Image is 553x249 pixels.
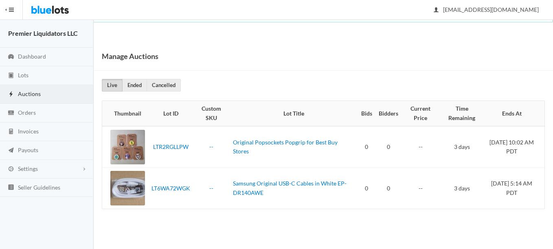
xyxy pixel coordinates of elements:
ion-icon: speedometer [7,53,15,61]
ion-icon: person [432,7,440,14]
span: Seller Guidelines [18,184,60,191]
th: Bidders [375,101,402,126]
a: Cancelled [147,79,181,92]
td: 0 [375,126,402,168]
a: -- [209,143,213,150]
span: Settings [18,165,38,172]
th: Bids [358,101,375,126]
a: Ended [122,79,147,92]
ion-icon: clipboard [7,72,15,80]
span: Lots [18,72,29,79]
span: [EMAIL_ADDRESS][DOMAIN_NAME] [434,6,539,13]
a: Samsung Original USB-C Cables in White EP-DR140AWE [233,180,347,196]
ion-icon: calculator [7,128,15,136]
span: Orders [18,109,36,116]
td: 3 days [440,168,484,209]
a: LT6WA72WGK [151,185,190,192]
span: Invoices [18,128,39,135]
h1: Manage Auctions [102,50,158,62]
td: [DATE] 10:02 AM PDT [484,126,544,168]
td: 0 [375,168,402,209]
span: Payouts [18,146,38,153]
a: Live [102,79,123,92]
ion-icon: cog [7,166,15,173]
td: 0 [358,168,375,209]
ion-icon: flash [7,91,15,98]
th: Current Price [402,101,440,126]
th: Thumbnail [102,101,148,126]
th: Time Remaining [440,101,484,126]
span: Auctions [18,90,41,97]
th: Custom SKU [193,101,230,126]
ion-icon: cash [7,109,15,117]
a: Original Popsockets Popgrip for Best Buy Stores [233,139,338,155]
td: [DATE] 5:14 AM PDT [484,168,544,209]
th: Ends At [484,101,544,126]
a: LTR2RGLLPW [153,143,189,150]
td: -- [402,126,440,168]
span: Dashboard [18,53,46,60]
th: Lot ID [148,101,193,126]
td: 3 days [440,126,484,168]
ion-icon: list box [7,184,15,192]
th: Lot Title [230,101,358,126]
strong: Premier Liquidators LLC [8,29,78,37]
a: -- [209,185,213,192]
td: -- [402,168,440,209]
td: 0 [358,126,375,168]
ion-icon: paper plane [7,147,15,155]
